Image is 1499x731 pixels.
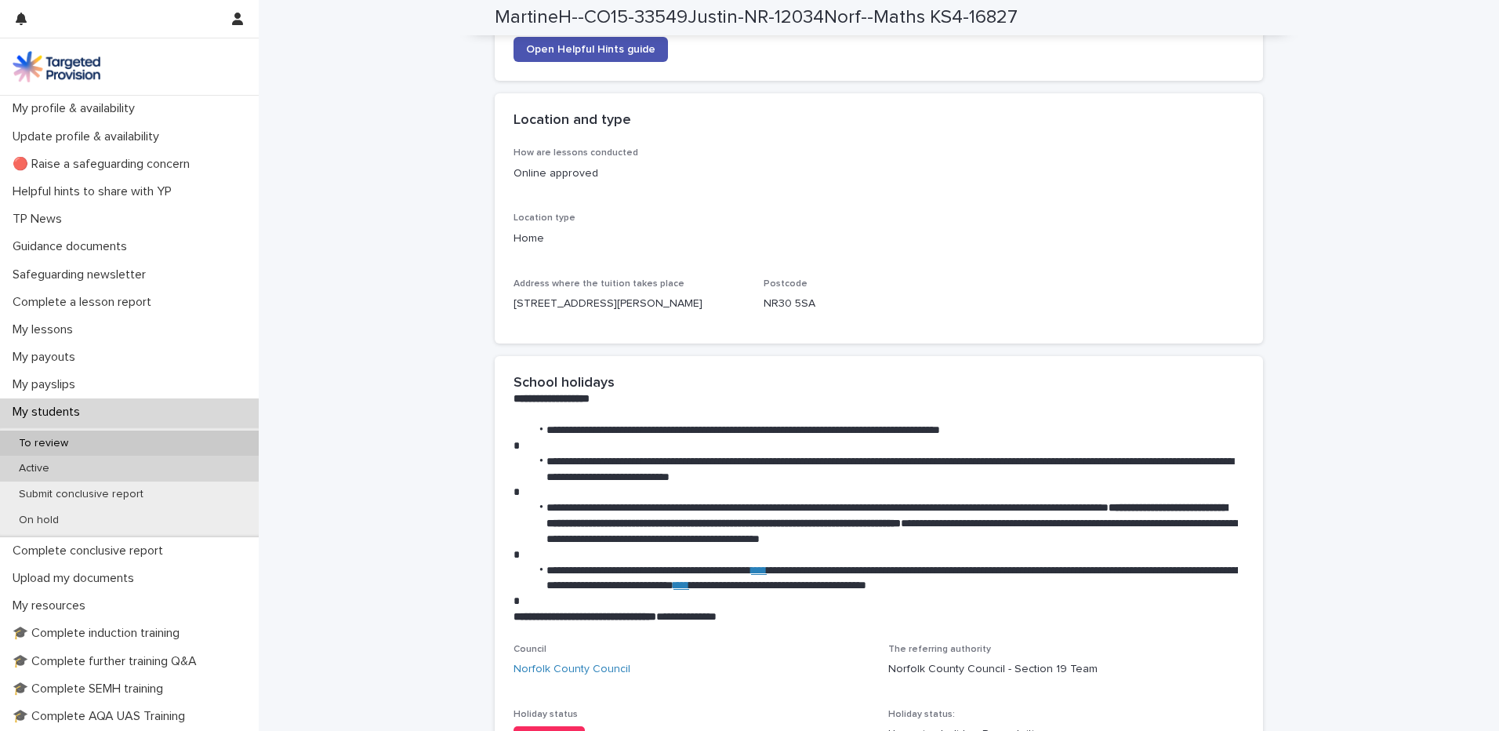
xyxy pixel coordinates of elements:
p: 🎓 Complete AQA UAS Training [6,709,198,724]
span: The referring authority [888,645,991,654]
span: Holiday status: [888,710,955,719]
p: My lessons [6,322,85,337]
p: Safeguarding newsletter [6,267,158,282]
a: Norfolk County Council [514,661,630,678]
p: My resources [6,598,98,613]
h2: School holidays [514,375,615,392]
span: How are lessons conducted [514,148,638,158]
p: My students [6,405,93,420]
p: 🎓 Complete induction training [6,626,192,641]
p: 🔴 Raise a safeguarding concern [6,157,202,172]
p: Update profile & availability [6,129,172,144]
p: Norfolk County Council - Section 19 Team [888,661,1244,678]
p: Active [6,462,62,475]
p: Upload my documents [6,571,147,586]
p: Complete a lesson report [6,295,164,310]
p: Helpful hints to share with YP [6,184,184,199]
p: My payslips [6,377,88,392]
p: NR30 5SA [764,296,995,312]
span: Location type [514,213,575,223]
p: Online approved [514,165,745,182]
p: 🎓 Complete further training Q&A [6,654,209,669]
span: Address where the tuition takes place [514,279,684,289]
p: [STREET_ADDRESS][PERSON_NAME] [514,296,745,312]
p: To review [6,437,81,450]
span: Holiday status [514,710,578,719]
p: 🎓 Complete SEMH training [6,682,176,696]
p: On hold [6,514,71,527]
p: Home [514,231,1244,247]
a: Open Helpful Hints guide [514,37,668,62]
p: My payouts [6,350,88,365]
img: M5nRWzHhSzIhMunXDL62 [13,51,100,82]
p: Guidance documents [6,239,140,254]
h2: Location and type [514,112,631,129]
span: Open Helpful Hints guide [526,44,655,55]
span: Council [514,645,546,654]
span: Postcode [764,279,808,289]
h2: MartineH--CO15-33549Justin-NR-12034Norf--Maths KS4-16827 [495,6,1018,29]
p: Complete conclusive report [6,544,176,558]
p: Submit conclusive report [6,488,156,501]
p: My profile & availability [6,101,147,116]
p: TP News [6,212,74,227]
